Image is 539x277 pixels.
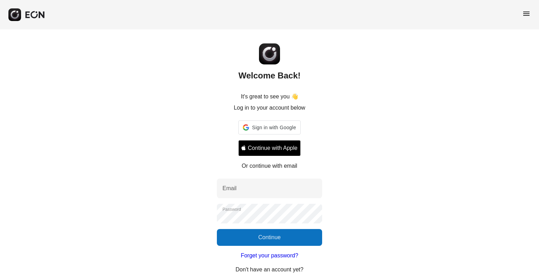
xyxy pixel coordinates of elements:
[242,162,297,170] p: Or continue with email
[252,123,296,132] span: Sign in with Google
[522,9,531,18] span: menu
[234,104,305,112] p: Log in to your account below
[217,229,322,246] button: Continue
[222,184,237,193] label: Email
[238,140,300,156] button: Signin with apple ID
[238,120,300,134] div: Sign in with Google
[222,207,241,212] label: Password
[235,265,303,274] p: Don't have an account yet?
[239,70,301,81] h2: Welcome Back!
[241,92,298,101] p: It's great to see you 👋
[241,251,298,260] a: Forget your password?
